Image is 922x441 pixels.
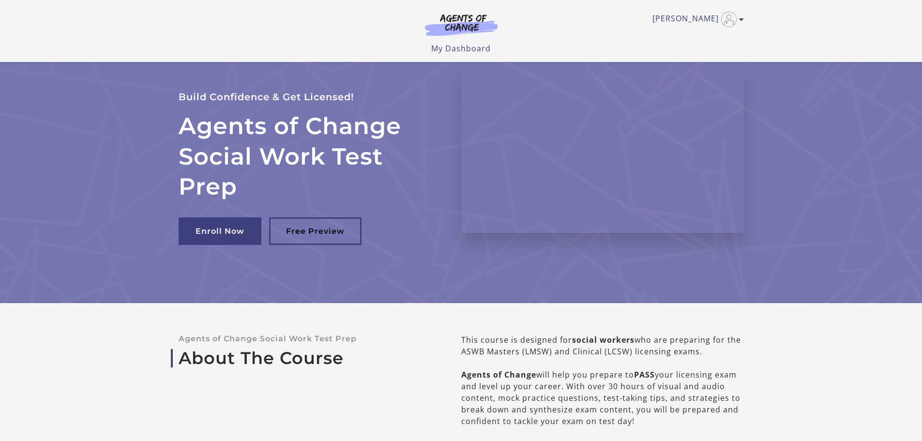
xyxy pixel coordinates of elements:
[461,369,536,380] b: Agents of Change
[431,43,491,54] a: My Dashboard
[179,348,430,368] a: About The Course
[179,89,438,105] p: Build Confidence & Get Licensed!
[415,14,508,36] img: Agents of Change Logo
[652,12,739,27] a: Toggle menu
[634,369,655,380] b: PASS
[269,217,362,245] a: Free Preview
[179,217,261,245] a: Enroll Now
[179,334,430,343] p: Agents of Change Social Work Test Prep
[179,111,438,201] h2: Agents of Change Social Work Test Prep
[572,335,635,345] b: social workers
